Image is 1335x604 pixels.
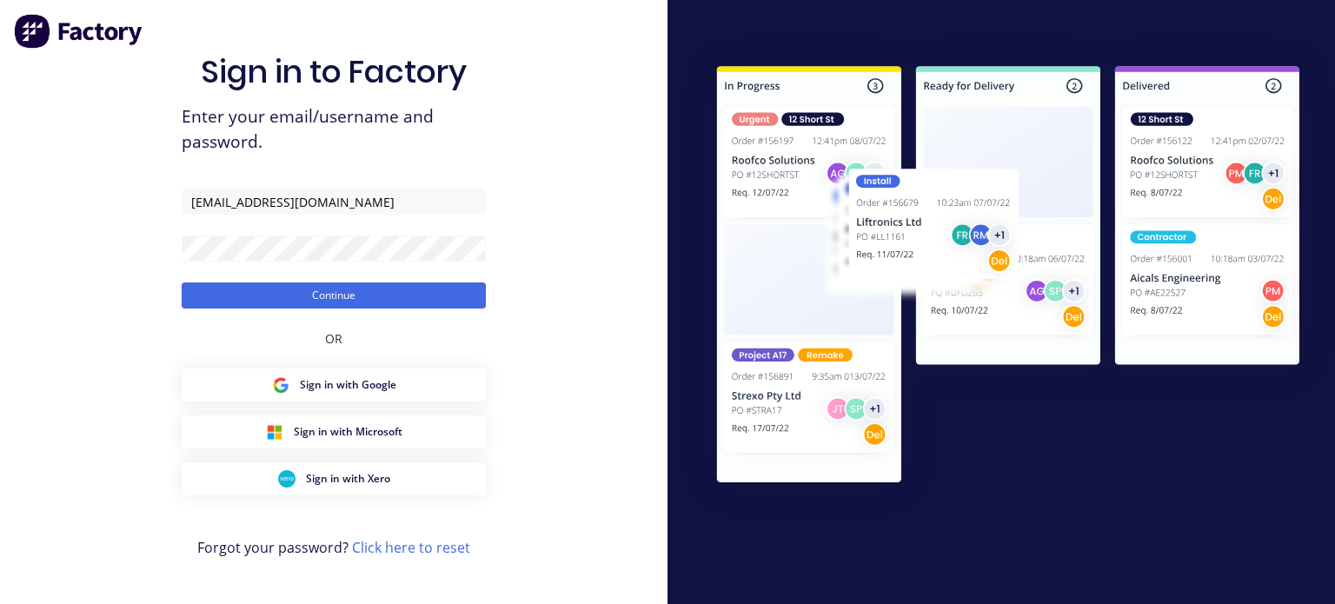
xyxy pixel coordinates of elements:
input: Email/Username [182,189,486,215]
span: Sign in with Microsoft [294,424,402,440]
button: Microsoft Sign inSign in with Microsoft [182,415,486,448]
img: Factory [14,14,144,49]
h1: Sign in to Factory [201,53,467,90]
img: Microsoft Sign in [266,423,283,441]
div: OR [325,309,342,368]
img: Xero Sign in [278,470,296,488]
button: Google Sign inSign in with Google [182,368,486,402]
span: Sign in with Xero [306,471,390,487]
button: Continue [182,282,486,309]
a: Click here to reset [352,538,470,557]
img: Sign in [681,34,1335,521]
span: Enter your email/username and password. [182,104,486,155]
span: Forgot your password? [197,537,470,558]
button: Xero Sign inSign in with Xero [182,462,486,495]
span: Sign in with Google [300,377,396,393]
img: Google Sign in [272,376,289,394]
